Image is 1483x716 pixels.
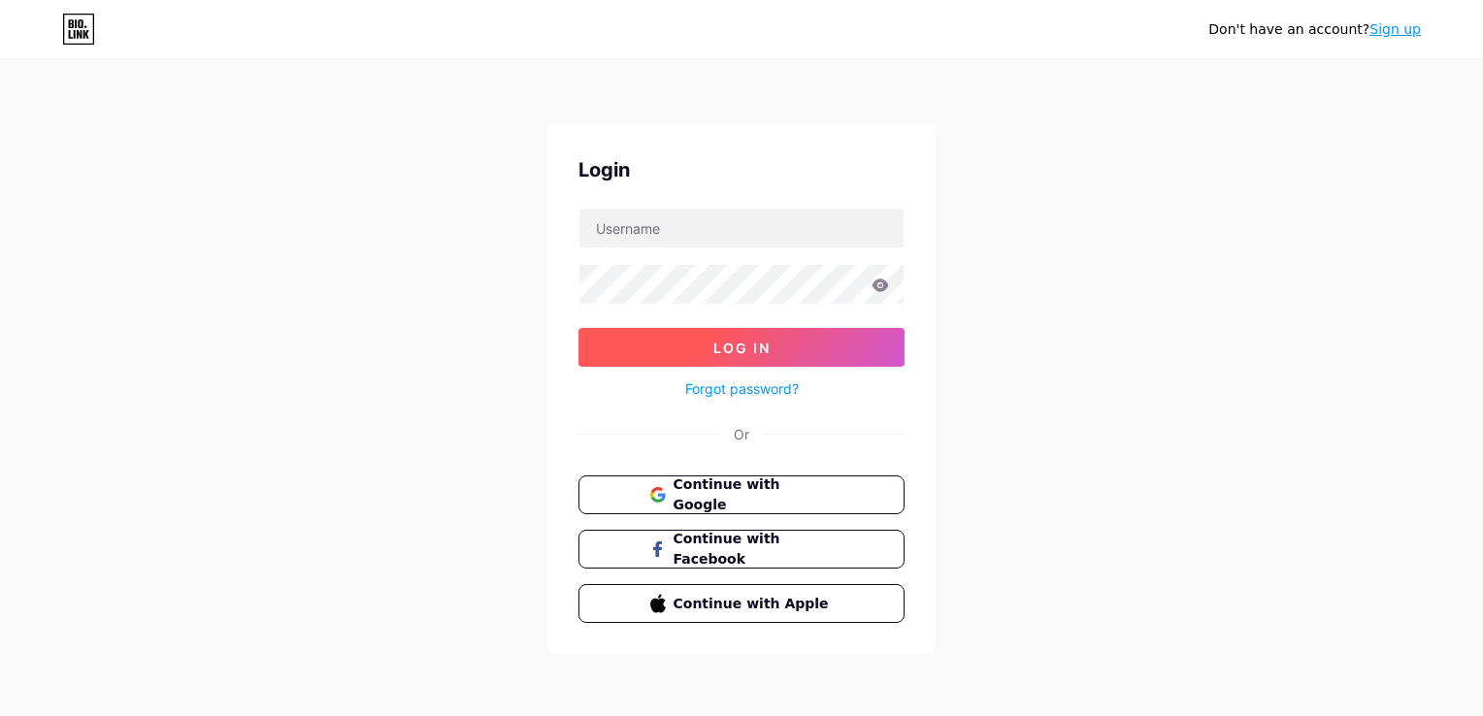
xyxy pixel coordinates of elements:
[674,594,834,614] span: Continue with Apple
[578,530,905,569] button: Continue with Facebook
[579,209,904,247] input: Username
[685,378,799,399] a: Forgot password?
[1369,21,1421,37] a: Sign up
[734,424,749,444] div: Or
[674,474,834,515] span: Continue with Google
[578,584,905,623] button: Continue with Apple
[1208,19,1421,40] div: Don't have an account?
[674,529,834,570] span: Continue with Facebook
[713,340,771,356] span: Log In
[578,328,905,367] button: Log In
[578,475,905,514] button: Continue with Google
[578,155,905,184] div: Login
